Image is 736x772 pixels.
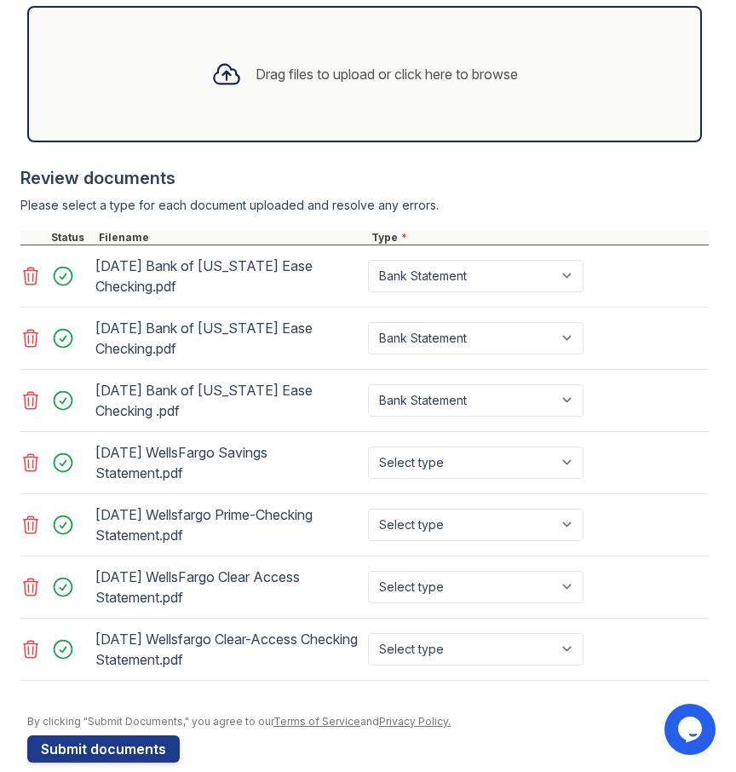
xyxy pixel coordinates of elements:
button: Submit documents [27,735,180,763]
iframe: chat widget [664,704,719,755]
div: Drag files to upload or click here to browse [256,64,518,84]
div: Status [48,231,95,245]
div: Review documents [20,166,709,190]
div: [DATE] WellsFargo Clear Access Statement.pdf [95,563,361,611]
div: [DATE] Wellsfargo Clear-Access Checking Statement.pdf [95,625,361,673]
div: [DATE] Wellsfargo Prime-Checking Statement.pdf [95,501,361,549]
a: Terms of Service [273,715,360,728]
a: Privacy Policy. [379,715,451,728]
div: [DATE] WellsFargo Savings Statement.pdf [95,439,361,487]
div: Please select a type for each document uploaded and resolve any errors. [20,197,709,214]
div: By clicking "Submit Documents," you agree to our and [27,715,709,729]
div: [DATE] Bank of [US_STATE] Ease Checking .pdf [95,377,361,424]
div: Filename [95,231,368,245]
div: [DATE] Bank of [US_STATE] Ease Checking.pdf [95,252,361,300]
div: Type [368,231,709,245]
div: [DATE] Bank of [US_STATE] Ease Checking.pdf [95,314,361,362]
